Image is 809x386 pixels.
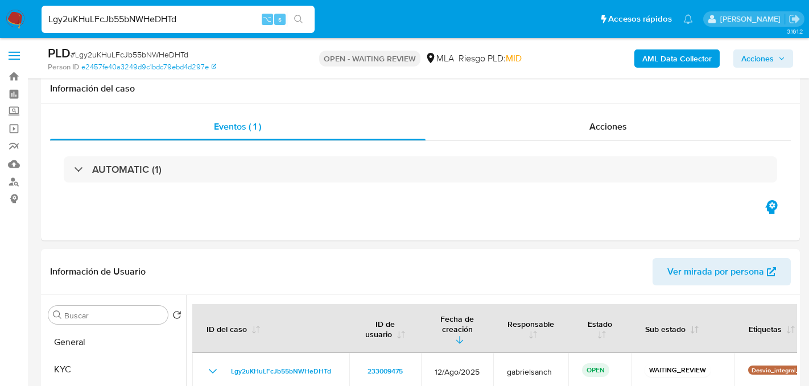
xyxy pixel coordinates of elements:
button: KYC [44,356,186,383]
button: search-icon [287,11,310,27]
b: Person ID [48,62,79,72]
p: OPEN - WAITING REVIEW [319,51,420,67]
button: AML Data Collector [634,49,720,68]
div: AUTOMATIC (1) [64,156,777,182]
button: Volver al orden por defecto [172,310,181,323]
input: Buscar usuario o caso... [42,12,315,27]
h3: AUTOMATIC (1) [92,163,162,176]
span: # Lgy2uKHuLFcJb55bNWHeDHTd [71,49,188,60]
p: gabriela.sanchez@mercadolibre.com [720,14,785,24]
h1: Información de Usuario [50,266,146,277]
h1: Información del caso [50,83,791,94]
span: Riesgo PLD: [459,52,522,65]
span: Ver mirada por persona [667,258,764,285]
span: Acciones [589,120,627,133]
span: Acciones [741,49,774,68]
a: Notificaciones [683,14,693,24]
div: MLA [425,52,454,65]
span: Eventos ( 1 ) [214,120,261,133]
b: AML Data Collector [642,49,712,68]
input: Buscar [64,310,163,321]
b: PLD [48,44,71,62]
a: Salir [789,13,800,25]
button: Acciones [733,49,793,68]
span: ⌥ [263,14,271,24]
span: s [278,14,282,24]
span: Accesos rápidos [608,13,672,25]
button: Ver mirada por persona [653,258,791,285]
a: e2457fe40a3249d9c1bdc79ebd4d297e [81,62,216,72]
button: Buscar [53,310,62,319]
button: General [44,329,186,356]
span: MID [506,52,522,65]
